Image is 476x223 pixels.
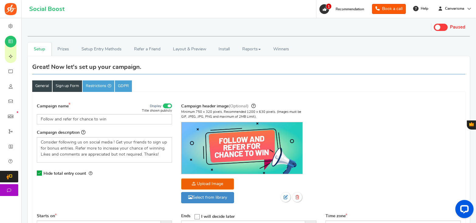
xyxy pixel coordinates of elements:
span: Hide total entry count [43,171,86,176]
a: Select from library [181,192,234,203]
a: Refer a Friend [128,42,167,56]
a: Install [212,42,236,56]
div: Title shown publicly [142,108,172,113]
h3: Great! Now let's set up your campaign. [32,64,141,70]
a: Help [411,4,431,13]
a: General [32,80,52,92]
span: (Optional) [229,104,249,108]
a: Sign up Form [53,80,82,92]
label: Time zone [326,213,347,219]
span: 1 [326,3,332,9]
a: Setup [28,42,51,56]
p: Consider following us on social media ! Get your friends to sign up for bonus entries. Refer more... [41,139,168,157]
span: Canvarisma [443,6,467,11]
span: Recommendation [336,7,364,11]
span: Winners [273,47,289,51]
label: Starts on [37,213,57,219]
span: Gratisfaction [469,122,474,126]
button: Gratisfaction [467,120,476,130]
span: Description provides users with more information about your campaign. Mention details about the p... [81,130,85,135]
a: Reports [236,42,267,56]
div: Editor, competition_desc [37,137,172,163]
iframe: LiveChat chat widget [450,198,476,223]
span: Display [150,104,161,108]
span: Paused [450,25,465,29]
p: Minimum 750 x 320 pixels. Recommended 1200 x 630 pixels. (Images must be GIF, JPEG, JPG, PNG and ... [181,110,303,119]
a: Restrictions [83,80,114,92]
label: Campaign description [37,129,85,136]
span: Help [419,6,428,11]
label: Campaign name [37,103,72,110]
a: Setup Entry Methods [75,42,128,56]
a: Prizes [51,42,75,56]
img: Social Boost [5,3,17,15]
a: Book a call [372,4,406,14]
em: New [17,111,18,113]
h1: Social Boost [29,6,64,12]
span: This image will be displayed as header image for your campaign. Preview & change this image at an... [251,103,256,108]
label: Campaign header image [181,103,256,110]
span: I will decide later [201,215,235,219]
a: GDPR [115,80,132,92]
label: Ends [181,213,191,219]
a: Layout & Preview [167,42,212,56]
a: 1 Recommendation [319,4,367,14]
